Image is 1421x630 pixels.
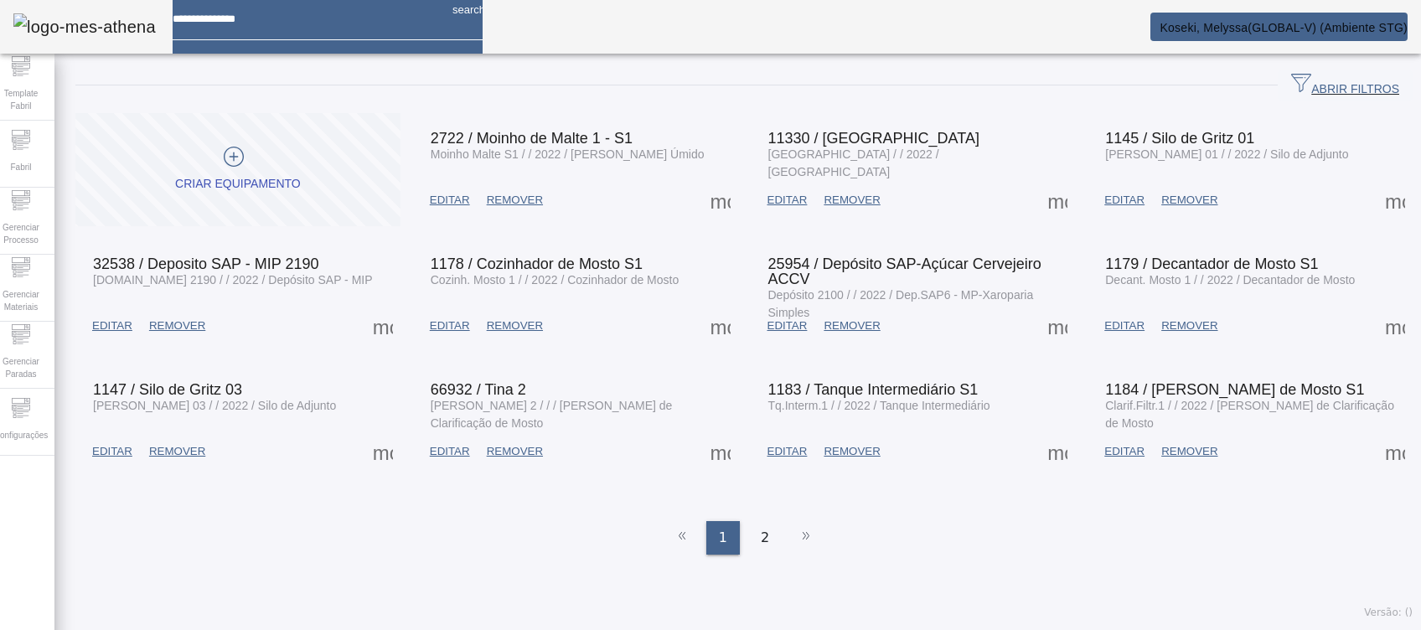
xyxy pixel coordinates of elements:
span: REMOVER [487,443,543,460]
button: ABRIR FILTROS [1278,70,1413,101]
button: REMOVER [1153,185,1226,215]
button: Mais [1042,311,1072,341]
span: REMOVER [1161,192,1217,209]
span: EDITAR [767,192,808,209]
button: EDITAR [1096,311,1153,341]
button: EDITAR [759,311,816,341]
span: Koseki, Melyssa(GLOBAL-V) (Ambiente STG) [1160,21,1408,34]
button: Mais [368,311,398,341]
span: EDITAR [1104,443,1145,460]
button: REMOVER [478,311,551,341]
span: REMOVER [1161,318,1217,334]
span: REMOVER [487,318,543,334]
img: logo-mes-athena [13,13,156,40]
button: REMOVER [1153,436,1226,467]
button: Mais [1380,311,1410,341]
button: Mais [368,436,398,467]
span: Fabril [5,156,36,178]
button: REMOVER [141,436,214,467]
span: Versão: () [1364,607,1413,618]
span: [DOMAIN_NAME] 2190 / / 2022 / Depósito SAP - MIP [93,273,373,287]
button: REMOVER [815,185,888,215]
span: EDITAR [767,443,808,460]
span: 1145 / Silo de Gritz 01 [1105,130,1254,147]
button: EDITAR [421,436,478,467]
span: 1183 / Tanque Intermediário S1 [768,381,979,398]
button: EDITAR [421,185,478,215]
button: EDITAR [84,436,141,467]
button: EDITAR [759,436,816,467]
button: Mais [705,311,736,341]
span: [PERSON_NAME] 03 / / 2022 / Silo de Adjunto [93,399,336,412]
span: 32538 / Deposito SAP - MIP 2190 [93,256,319,272]
button: Mais [1380,185,1410,215]
span: 1147 / Silo de Gritz 03 [93,381,242,398]
button: Mais [705,185,736,215]
span: Moinho Malte S1 / / 2022 / [PERSON_NAME] Úmido [431,147,705,161]
span: [GEOGRAPHIC_DATA] / / 2022 / [GEOGRAPHIC_DATA] [768,147,939,178]
button: REMOVER [815,311,888,341]
button: REMOVER [478,436,551,467]
button: REMOVER [815,436,888,467]
button: EDITAR [1096,436,1153,467]
span: REMOVER [1161,443,1217,460]
span: EDITAR [92,318,132,334]
span: 25954 / Depósito SAP-Açúcar Cervejeiro ACCV [768,256,1041,287]
span: 1178 / Cozinhador de Mosto S1 [431,256,643,272]
span: REMOVER [824,192,880,209]
span: EDITAR [92,443,132,460]
span: REMOVER [824,443,880,460]
span: EDITAR [430,443,470,460]
span: Clarif.Filtr.1 / / 2022 / [PERSON_NAME] de Clarificação de Mosto [1105,399,1394,430]
button: Mais [705,436,736,467]
span: 2 [761,528,769,548]
button: EDITAR [421,311,478,341]
button: CRIAR EQUIPAMENTO [75,113,400,226]
span: 1179 / Decantador de Mosto S1 [1105,256,1318,272]
span: REMOVER [824,318,880,334]
span: 2722 / Moinho de Malte 1 - S1 [431,130,633,147]
button: Mais [1380,436,1410,467]
span: [PERSON_NAME] 2 / / / [PERSON_NAME] de Clarificação de Mosto [431,399,673,430]
button: EDITAR [84,311,141,341]
button: REMOVER [141,311,214,341]
button: REMOVER [478,185,551,215]
span: Cozinh. Mosto 1 / / 2022 / Cozinhador de Mosto [431,273,679,287]
span: EDITAR [1104,192,1145,209]
span: EDITAR [430,192,470,209]
button: REMOVER [1153,311,1226,341]
div: CRIAR EQUIPAMENTO [175,176,301,193]
span: EDITAR [767,318,808,334]
span: Tq.Interm.1 / / 2022 / Tanque Intermediário [768,399,990,412]
span: 1184 / [PERSON_NAME] de Mosto S1 [1105,381,1364,398]
button: EDITAR [759,185,816,215]
button: Mais [1042,436,1072,467]
span: REMOVER [149,443,205,460]
button: EDITAR [1096,185,1153,215]
span: ABRIR FILTROS [1291,73,1399,98]
span: REMOVER [149,318,205,334]
span: 11330 / [GEOGRAPHIC_DATA] [768,130,979,147]
button: Mais [1042,185,1072,215]
span: REMOVER [487,192,543,209]
span: 66932 / Tina 2 [431,381,526,398]
span: EDITAR [430,318,470,334]
span: [PERSON_NAME] 01 / / 2022 / Silo de Adjunto [1105,147,1348,161]
span: EDITAR [1104,318,1145,334]
span: Decant. Mosto 1 / / 2022 / Decantador de Mosto [1105,273,1355,287]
